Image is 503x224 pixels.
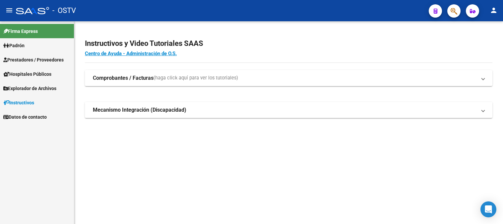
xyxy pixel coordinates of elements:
mat-expansion-panel-header: Comprobantes / Facturas(haga click aquí para ver los tutoriales) [85,70,492,86]
strong: Mecanismo Integración (Discapacidad) [93,106,186,114]
span: Explorador de Archivos [3,85,56,92]
span: (haga click aquí para ver los tutoriales) [154,74,238,82]
span: Prestadores / Proveedores [3,56,64,63]
mat-icon: person [490,6,498,14]
span: Hospitales Públicos [3,70,51,78]
span: Instructivos [3,99,34,106]
strong: Comprobantes / Facturas [93,74,154,82]
mat-icon: menu [5,6,13,14]
a: Centro de Ayuda - Administración de O.S. [85,51,177,56]
span: Padrón [3,42,25,49]
span: Datos de contacto [3,113,47,121]
span: - OSTV [52,3,76,18]
mat-expansion-panel-header: Mecanismo Integración (Discapacidad) [85,102,492,118]
div: Open Intercom Messenger [480,201,496,217]
h2: Instructivos y Video Tutoriales SAAS [85,37,492,50]
span: Firma Express [3,28,38,35]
